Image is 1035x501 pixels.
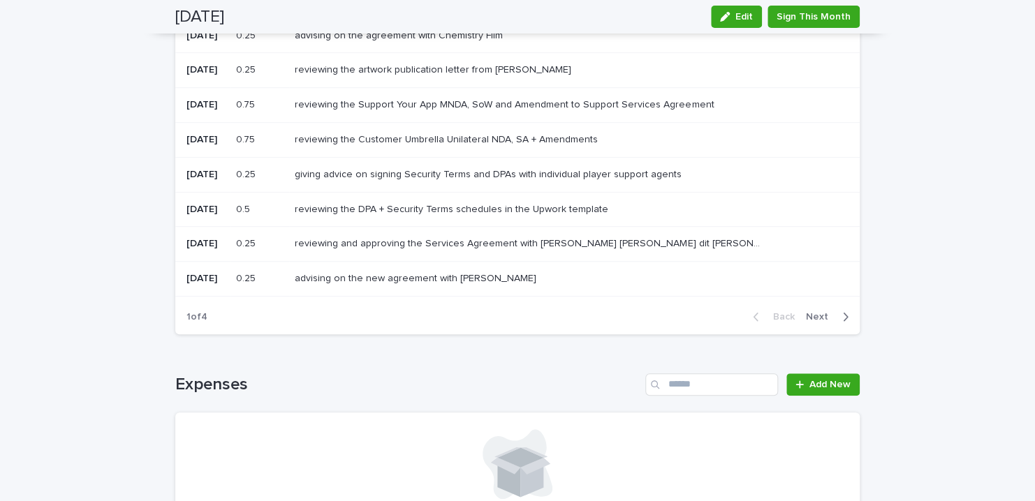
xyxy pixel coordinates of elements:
p: giving advice on signing Security Terms and DPAs with individual player support agents [295,166,684,181]
p: 0.5 [236,201,253,216]
p: 0.25 [236,61,258,76]
button: Back [742,311,800,323]
span: Next [806,312,837,322]
h2: [DATE] [175,7,224,27]
tr: [DATE]0.50.5 reviewing the DPA + Security Terms schedules in the Upwork templatereviewing the DPA... [175,192,860,227]
tr: [DATE]0.250.25 reviewing and approving the Services Agreement with [PERSON_NAME] [PERSON_NAME] di... [175,227,860,262]
span: Edit [735,12,753,22]
p: [DATE] [186,30,225,42]
p: reviewing the Customer Umbrella Unilateral NDA, SA + Amendments [295,131,601,146]
p: 0.25 [236,235,258,250]
tr: [DATE]0.750.75 reviewing the Customer Umbrella Unilateral NDA, SA + Amendmentsreviewing the Custo... [175,122,860,157]
span: Add New [809,380,851,389]
p: reviewing and approving the Services Agreement with [PERSON_NAME] [PERSON_NAME] dit [PERSON_NAME] [295,235,763,250]
p: reviewing the Support Your App MNDA, SoW and Amendment to Support Services Agreement [295,96,717,111]
p: advising on the agreement with Chemistry Film [295,27,506,42]
span: Sign This Month [777,10,851,24]
p: [DATE] [186,204,225,216]
p: [DATE] [186,64,225,76]
tr: [DATE]0.250.25 giving advice on signing Security Terms and DPAs with individual player support ag... [175,157,860,192]
p: [DATE] [186,99,225,111]
p: [DATE] [186,169,225,181]
button: Sign This Month [768,6,860,28]
button: Next [800,311,860,323]
p: 0.25 [236,166,258,181]
p: reviewing the DPA + Security Terms schedules in the Upwork template [295,201,611,216]
span: Back [765,312,795,322]
p: 0.75 [236,131,258,146]
p: [DATE] [186,238,225,250]
p: 0.75 [236,96,258,111]
tr: [DATE]0.250.25 advising on the agreement with Chemistry Filmadvising on the agreement with Chemis... [175,18,860,53]
p: [DATE] [186,134,225,146]
h1: Expenses [175,375,640,395]
a: Add New [786,373,860,396]
input: Search [645,373,778,396]
tr: [DATE]0.250.25 reviewing the artwork publication letter from [PERSON_NAME]reviewing the artwork p... [175,53,860,88]
tr: [DATE]0.250.25 advising on the new agreement with [PERSON_NAME]advising on the new agreement with... [175,262,860,297]
p: 1 of 4 [175,300,219,334]
p: [DATE] [186,273,225,285]
p: advising on the new agreement with [PERSON_NAME] [295,270,539,285]
p: 0.25 [236,27,258,42]
p: reviewing the artwork publication letter from [PERSON_NAME] [295,61,574,76]
p: 0.25 [236,270,258,285]
button: Edit [711,6,762,28]
tr: [DATE]0.750.75 reviewing the Support Your App MNDA, SoW and Amendment to Support Services Agreeme... [175,88,860,123]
